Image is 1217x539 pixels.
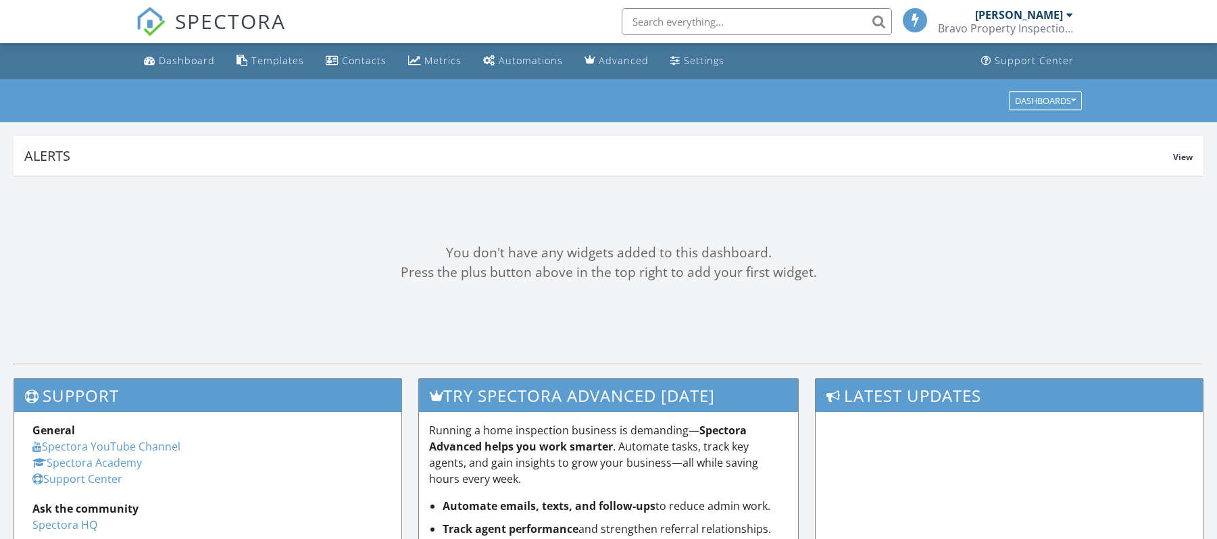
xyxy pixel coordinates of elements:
[24,147,1173,165] div: Alerts
[136,18,286,47] a: SPECTORA
[684,54,724,67] div: Settings
[231,49,309,74] a: Templates
[424,54,462,67] div: Metrics
[816,379,1203,412] h3: Latest Updates
[499,54,563,67] div: Automations
[443,521,788,537] li: and strengthen referral relationships.
[995,54,1074,67] div: Support Center
[1015,96,1076,105] div: Dashboards
[251,54,304,67] div: Templates
[579,49,654,74] a: Advanced
[975,8,1063,22] div: [PERSON_NAME]
[342,54,387,67] div: Contacts
[443,521,578,536] strong: Track agent performance
[429,422,788,487] p: Running a home inspection business is demanding— . Automate tasks, track key agents, and gain ins...
[32,455,142,470] a: Spectora Academy
[478,49,568,74] a: Automations (Basic)
[32,423,75,438] strong: General
[419,379,798,412] h3: Try spectora advanced [DATE]
[32,439,180,454] a: Spectora YouTube Channel
[32,471,122,486] a: Support Center
[403,49,467,74] a: Metrics
[1009,91,1082,110] button: Dashboards
[938,22,1073,35] div: Bravo Property Inspections
[976,49,1079,74] a: Support Center
[32,500,383,517] div: Ask the community
[14,243,1203,263] div: You don't have any widgets added to this dashboard.
[14,379,401,412] h3: Support
[665,49,730,74] a: Settings
[159,54,215,67] div: Dashboard
[175,7,286,35] span: SPECTORA
[320,49,392,74] a: Contacts
[429,423,747,454] strong: Spectora Advanced helps you work smarter
[443,498,788,514] li: to reduce admin work.
[622,8,892,35] input: Search everything...
[599,54,649,67] div: Advanced
[139,49,220,74] a: Dashboard
[443,498,655,513] strong: Automate emails, texts, and follow-ups
[14,263,1203,282] div: Press the plus button above in the top right to add your first widget.
[136,7,166,36] img: The Best Home Inspection Software - Spectora
[32,517,97,532] a: Spectora HQ
[1173,151,1193,163] span: View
